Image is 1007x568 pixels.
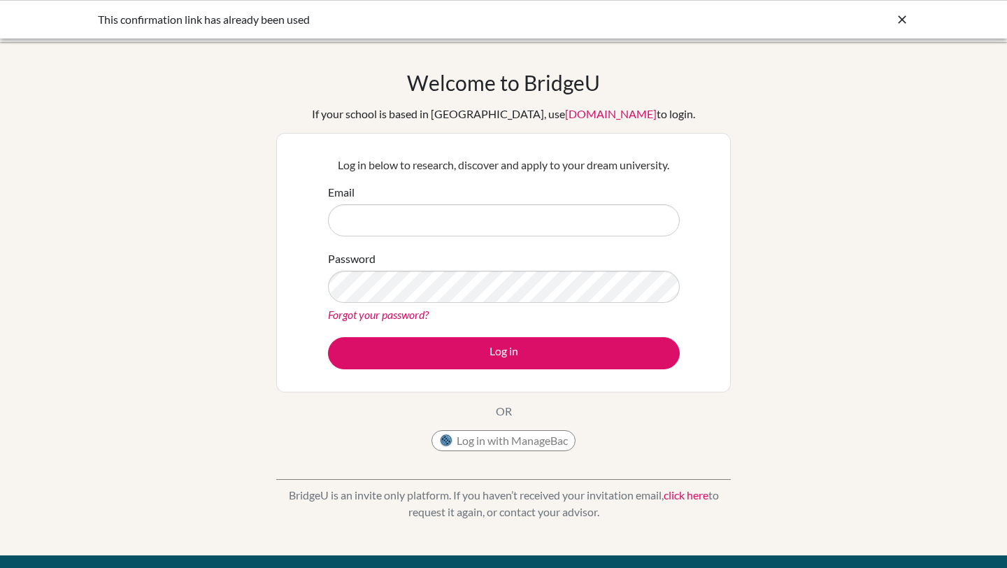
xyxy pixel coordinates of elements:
[664,488,708,502] a: click here
[328,308,429,321] a: Forgot your password?
[328,157,680,173] p: Log in below to research, discover and apply to your dream university.
[98,11,699,28] div: This confirmation link has already been used
[328,250,376,267] label: Password
[312,106,695,122] div: If your school is based in [GEOGRAPHIC_DATA], use to login.
[407,70,600,95] h1: Welcome to BridgeU
[328,337,680,369] button: Log in
[276,487,731,520] p: BridgeU is an invite only platform. If you haven’t received your invitation email, to request it ...
[431,430,576,451] button: Log in with ManageBac
[328,184,355,201] label: Email
[565,107,657,120] a: [DOMAIN_NAME]
[496,403,512,420] p: OR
